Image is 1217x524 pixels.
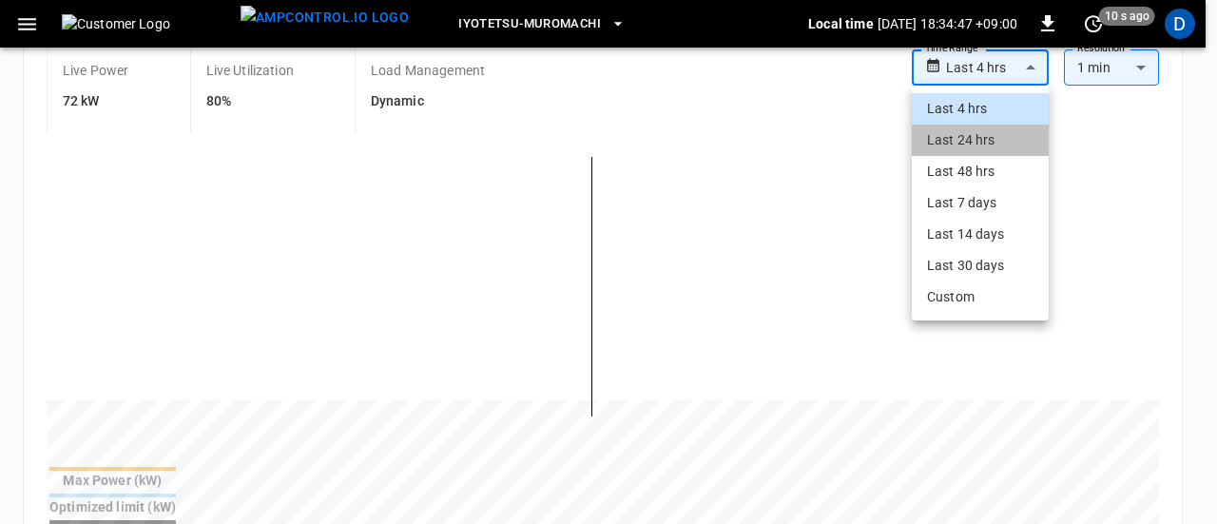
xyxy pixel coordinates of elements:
[912,125,1049,156] li: Last 24 hrs
[912,156,1049,187] li: Last 48 hrs
[912,219,1049,250] li: Last 14 days
[912,93,1049,125] li: Last 4 hrs
[912,187,1049,219] li: Last 7 days
[912,281,1049,313] li: Custom
[912,250,1049,281] li: Last 30 days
